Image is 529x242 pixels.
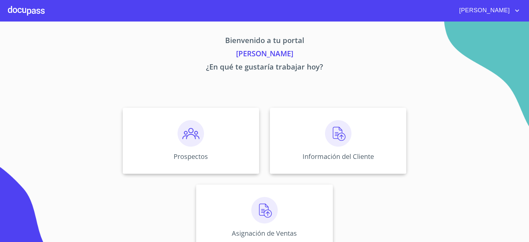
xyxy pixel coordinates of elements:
[174,152,208,161] p: Prospectos
[178,120,204,147] img: prospectos.png
[325,120,351,147] img: carga.png
[303,152,374,161] p: Información del Cliente
[61,61,468,74] p: ¿En qué te gustaría trabajar hoy?
[251,197,278,223] img: carga.png
[232,229,297,238] p: Asignación de Ventas
[454,5,513,16] span: [PERSON_NAME]
[61,35,468,48] p: Bienvenido a tu portal
[61,48,468,61] p: [PERSON_NAME]
[454,5,521,16] button: account of current user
